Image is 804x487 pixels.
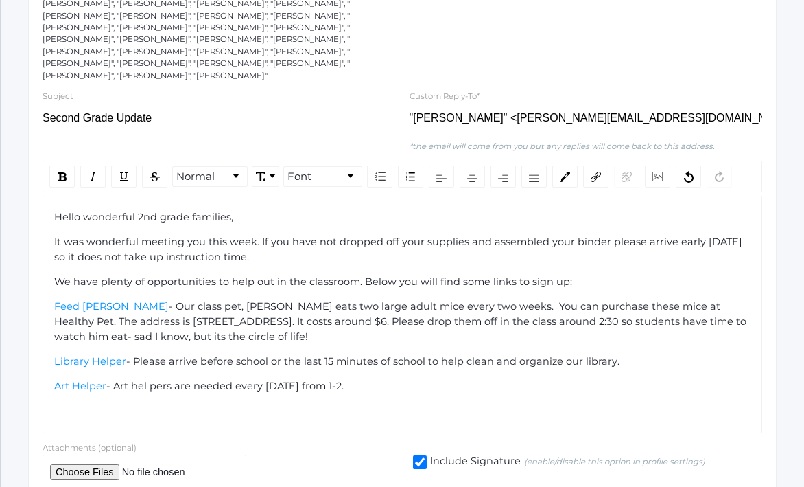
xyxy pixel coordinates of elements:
div: rdw-inline-control [47,166,170,188]
span: Hello wonderful 2nd grade families, [54,211,233,223]
span: - Our class pet, [PERSON_NAME] eats two large adult mice every two weeks. You can purchase these ... [54,300,749,343]
div: Ordered [398,166,423,188]
span: Normal [176,169,215,185]
span: - Art hel pers are needed every [DATE] from 1-2. [106,380,344,392]
div: Unordered [367,166,392,188]
div: Undo [676,166,701,188]
div: rdw-history-control [673,166,735,188]
div: Underline [111,166,137,188]
a: Font [284,167,362,186]
input: Include Signature(enable/disable this option in profile settings) [413,455,427,469]
span: - Please arrive before school or the last 15 minutes of school to help clean and organize our lib... [126,355,619,367]
div: Image [645,166,670,188]
div: Justify [521,166,547,188]
div: rdw-dropdown [252,166,279,187]
div: rdw-editor [54,210,752,420]
div: Bold [49,166,75,188]
span: Font [287,169,311,185]
div: rdw-link-control [580,166,642,188]
div: rdw-wrapper [43,161,762,433]
div: rdw-font-family-control [281,166,364,188]
div: rdw-block-control [170,166,250,188]
div: rdw-toolbar [43,161,762,192]
div: Center [460,166,485,188]
div: rdw-font-size-control [250,166,281,188]
div: Italic [80,166,106,188]
a: Art Helper [54,380,106,392]
div: Redo [707,166,732,188]
div: Left [429,166,454,188]
div: rdw-textalign-control [426,166,549,188]
div: Strikethrough [142,166,167,188]
span: We have plenty of opportunities to help out in the classroom. Below you will find some links to s... [54,275,572,288]
label: Custom Reply-To* [410,91,480,101]
em: (enable/disable this option in profile settings) [524,456,705,468]
em: *the email will come from you but any replies will come back to this address. [410,141,714,151]
label: Attachments (optional) [43,443,137,453]
div: Right [490,166,516,188]
div: Unlink [614,166,639,188]
a: Feed [PERSON_NAME] [54,300,169,313]
a: Library Helper [54,355,126,367]
div: Link [583,166,608,188]
label: Subject [43,91,73,101]
span: Include Signature [427,454,521,471]
div: rdw-dropdown [283,166,362,187]
div: rdw-dropdown [172,166,248,187]
span: It was wonderful meeting you this week. If you have not dropped off your supplies and assembled y... [54,236,745,263]
div: rdw-list-control [364,166,426,188]
input: "Full Name" <email@email.com> [410,104,763,134]
div: rdw-color-picker [549,166,580,188]
div: rdw-image-control [642,166,673,188]
a: Block Type [173,167,247,186]
a: Font Size [252,167,279,186]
